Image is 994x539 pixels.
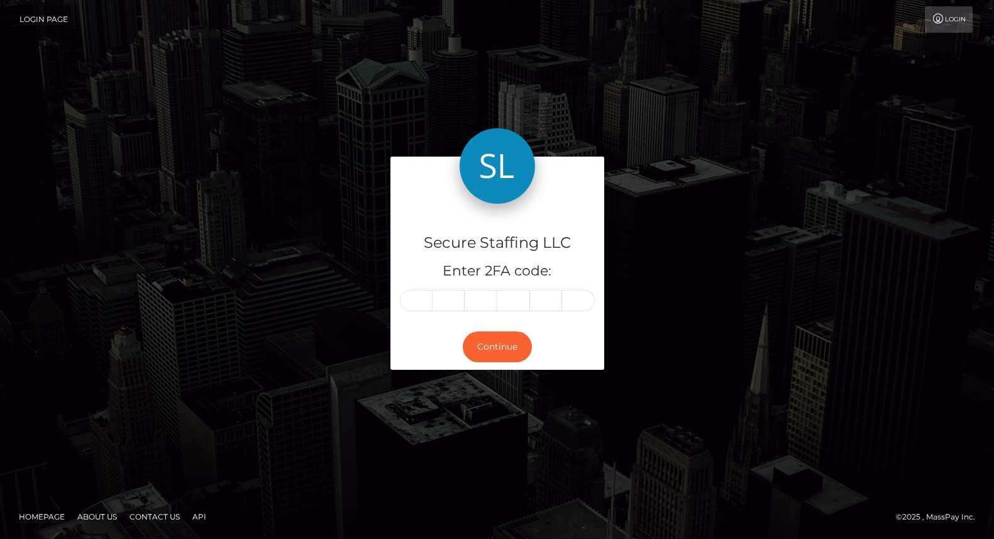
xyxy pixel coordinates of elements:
a: Contact Us [124,507,185,526]
h5: Enter 2FA code: [400,262,595,281]
div: © 2025 , MassPay Inc. [896,510,985,524]
a: Homepage [14,507,70,526]
a: Login Page [19,6,68,33]
a: Login [925,6,973,33]
a: About Us [72,507,122,526]
a: API [187,507,211,526]
h4: Secure Staffing LLC [400,232,595,254]
img: Secure Staffing LLC [460,128,535,204]
button: Continue [463,331,532,362]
